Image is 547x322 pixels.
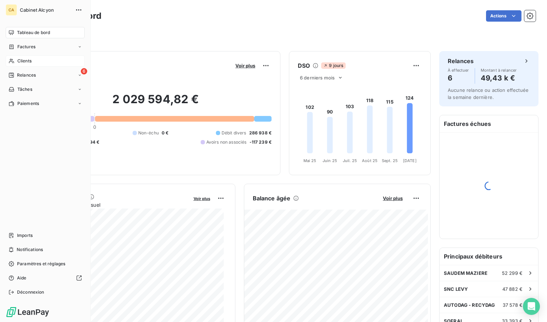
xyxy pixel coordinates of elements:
span: 37 578 € [503,302,523,308]
a: Aide [6,272,85,284]
span: Paramètres et réglages [17,261,65,267]
span: -117 239 € [250,139,272,145]
tspan: Août 25 [362,158,378,163]
span: À effectuer [448,68,469,72]
span: Déconnexion [17,289,44,295]
span: 0 € [162,130,168,136]
h2: 2 029 594,82 € [40,92,272,113]
span: Tableau de bord [17,29,50,36]
h6: Factures échues [440,115,538,132]
span: Voir plus [383,195,403,201]
span: SAUDEM MAZIERE [444,270,487,276]
tspan: Mai 25 [303,158,317,163]
span: Débit divers [222,130,246,136]
span: Montant à relancer [481,68,517,72]
span: Relances [17,72,36,78]
span: 6 derniers mois [300,75,335,80]
span: Non-échu [138,130,159,136]
button: Voir plus [191,195,212,201]
span: 6 [81,68,87,74]
span: 0 [93,124,96,130]
span: Factures [17,44,35,50]
tspan: Juil. 25 [343,158,357,163]
h6: Relances [448,57,474,65]
h4: 49,43 k € [481,72,517,84]
div: Open Intercom Messenger [523,298,540,315]
span: Voir plus [194,196,210,201]
span: 47 882 € [502,286,523,292]
span: Tâches [17,86,32,93]
img: Logo LeanPay [6,306,50,318]
tspan: [DATE] [403,158,417,163]
span: Cabinet Alcyon [20,7,71,13]
button: Actions [486,10,521,22]
span: 52 299 € [502,270,523,276]
tspan: Juin 25 [323,158,337,163]
span: 286 938 € [249,130,272,136]
h6: Principaux débiteurs [440,248,538,265]
span: 9 jours [321,62,345,69]
h4: 6 [448,72,469,84]
span: Aide [17,275,27,281]
button: Voir plus [381,195,405,201]
button: Voir plus [233,62,257,69]
span: Chiffre d'affaires mensuel [40,201,189,209]
span: SNC LEVY [444,286,468,292]
div: CA [6,4,17,16]
span: Aucune relance ou action effectuée la semaine dernière. [448,87,529,100]
tspan: Sept. 25 [382,158,398,163]
h6: DSO [298,61,310,70]
span: Clients [17,58,32,64]
span: AUTODAG - RECYDAG [444,302,495,308]
span: Notifications [17,246,43,253]
span: Paiements [17,100,39,107]
span: Avoirs non associés [206,139,247,145]
span: Imports [17,232,33,239]
span: Voir plus [235,63,255,68]
h6: Balance âgée [253,194,291,202]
